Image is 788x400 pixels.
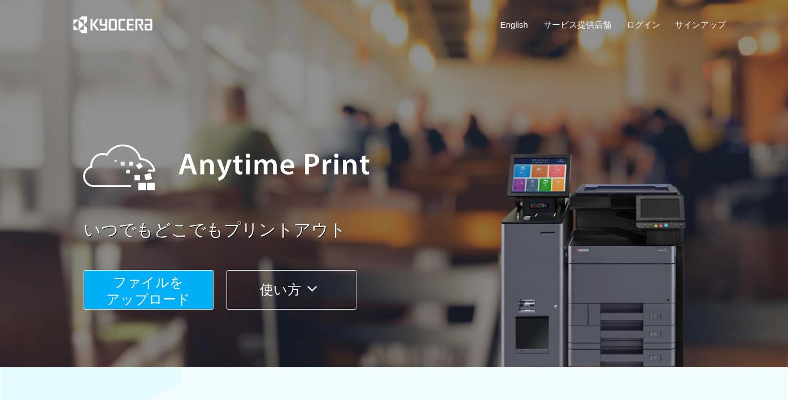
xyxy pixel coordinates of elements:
[675,19,726,31] a: サインアップ
[106,275,190,307] span: ファイルを ​​アップロード
[500,19,528,31] a: English
[84,270,214,310] button: ファイルを​​アップロード
[227,270,356,310] button: 使い方
[543,19,611,31] a: サービス提供店舗
[84,218,733,242] a: いつでもどこでもプリントアウト
[626,19,660,31] a: ログイン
